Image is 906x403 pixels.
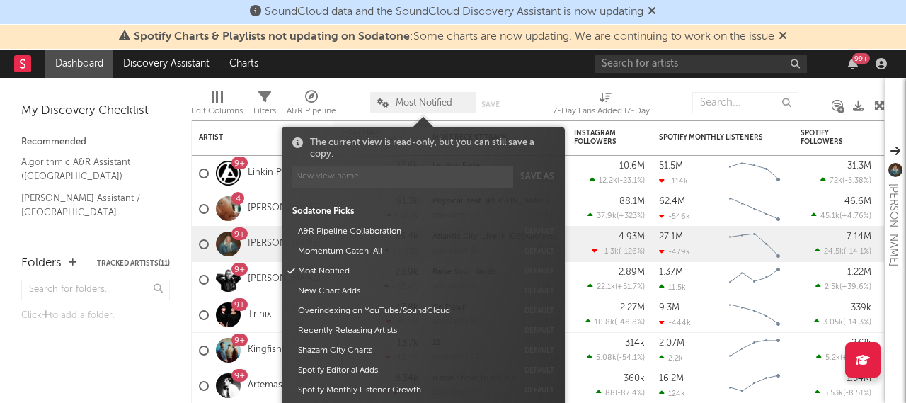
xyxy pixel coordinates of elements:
[134,31,774,42] span: : Some charts are now updating. We are continuing to work on the issue
[723,297,786,333] svg: Chart title
[287,85,336,126] div: A&R Pipeline
[659,268,683,277] div: 1.37M
[801,129,850,146] div: Spotify Followers
[524,288,554,295] button: default
[659,339,684,348] div: 2.07M
[659,247,690,256] div: -479k
[852,53,870,64] div: 99 +
[248,380,282,392] a: Artemas
[619,212,643,220] span: +323 %
[45,50,113,78] a: Dashboard
[824,248,844,256] span: 24.5k
[851,303,871,312] div: 339k
[524,328,554,335] button: default
[592,246,645,256] div: ( )
[847,161,871,171] div: 31.3M
[520,167,554,188] button: Save as
[599,177,617,185] span: 12.2k
[617,283,643,291] span: +51.7 %
[825,354,840,362] span: 5.2k
[885,183,902,266] div: [PERSON_NAME]
[779,31,787,42] span: Dismiss
[847,232,871,242] div: 7.14M
[659,374,684,383] div: 16.2M
[21,227,156,256] a: Spotify Track Velocity Chart / FR
[396,98,452,108] span: Most Notified
[134,31,410,42] span: Spotify Charts & Playlists not updating on Sodatone
[293,242,517,262] button: Momentum Catch-All
[830,177,842,185] span: 72k
[814,317,871,327] div: ( )
[292,206,554,219] div: Sodatone Picks
[481,101,500,108] button: Save
[845,319,869,327] span: -14.3 %
[659,283,686,292] div: 11.5k
[587,282,645,291] div: ( )
[248,344,285,356] a: Kingfishr
[596,388,645,397] div: ( )
[815,282,871,291] div: ( )
[97,260,170,267] button: Tracked Artists(11)
[524,368,554,375] button: default
[621,248,643,256] span: -126 %
[191,85,243,126] div: Edit Columns
[293,302,517,322] button: Overindexing on YouTube/SoundCloud
[248,273,321,285] a: [PERSON_NAME]
[659,133,765,142] div: Spotify Monthly Listeners
[846,248,869,256] span: -14.1 %
[619,197,645,206] div: 88.1M
[219,50,268,78] a: Charts
[620,303,645,312] div: 2.27M
[844,197,871,206] div: 46.6M
[820,176,871,185] div: ( )
[619,161,645,171] div: 10.6M
[619,232,645,242] div: 4.93M
[253,103,276,120] div: Filters
[587,353,645,362] div: ( )
[625,339,645,348] div: 314k
[824,390,843,397] span: 5.53k
[595,319,614,327] span: 10.8k
[847,374,871,383] div: 1.34M
[248,167,295,179] a: Linkin Park
[265,6,643,18] span: SoundCloud data and the SoundCloud Discovery Assistant is now updating
[293,341,517,361] button: Shazam City Charts
[253,85,276,126] div: Filters
[815,388,871,397] div: ( )
[619,177,643,185] span: -23.1 %
[574,129,624,146] div: Instagram Followers
[248,309,271,321] a: Trinix
[596,354,617,362] span: 5.08k
[845,390,869,397] span: -8.51 %
[823,319,843,327] span: 3.05k
[659,389,685,398] div: 124k
[310,137,554,159] div: The current view is read-only, but you can still save a copy.
[524,229,554,236] button: default
[844,177,869,185] span: -5.38 %
[848,58,858,69] button: 99+
[293,262,517,282] button: Most Notified
[605,390,615,397] span: 88
[601,248,619,256] span: -1.3k
[21,280,170,300] input: Search for folders...
[191,103,243,120] div: Edit Columns
[659,303,679,312] div: 9.3M
[292,167,513,188] input: New view name...
[659,197,685,206] div: 62.4M
[524,249,554,256] button: default
[842,354,869,362] span: +4.25 %
[293,322,517,341] button: Recently Releasing Artists
[723,227,786,262] svg: Chart title
[619,354,643,362] span: -54.1 %
[524,268,554,276] button: default
[21,103,170,120] div: My Discovery Checklist
[293,222,517,242] button: A&R Pipeline Collaboration
[842,283,869,291] span: +39.6 %
[524,387,554,395] button: default
[659,176,688,186] div: -114k
[723,262,786,297] svg: Chart title
[587,211,645,220] div: ( )
[659,161,683,171] div: 51.5M
[692,92,798,113] input: Search...
[21,307,170,324] div: Click to add a folder.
